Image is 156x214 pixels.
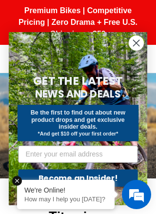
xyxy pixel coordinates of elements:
[129,36,144,51] button: Close dialog
[38,131,118,136] span: *And get $10 off your first order*
[33,73,122,89] span: GET THE LATEST
[18,146,137,163] input: Enter your email address
[31,109,125,130] span: Be the first to find out about new product drops and get exclusive insider deals.
[24,195,107,203] p: How may I help you today?
[35,87,120,101] span: NEWS AND DEALS
[18,169,137,187] button: Become an Insider!
[24,186,107,194] div: We're Online!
